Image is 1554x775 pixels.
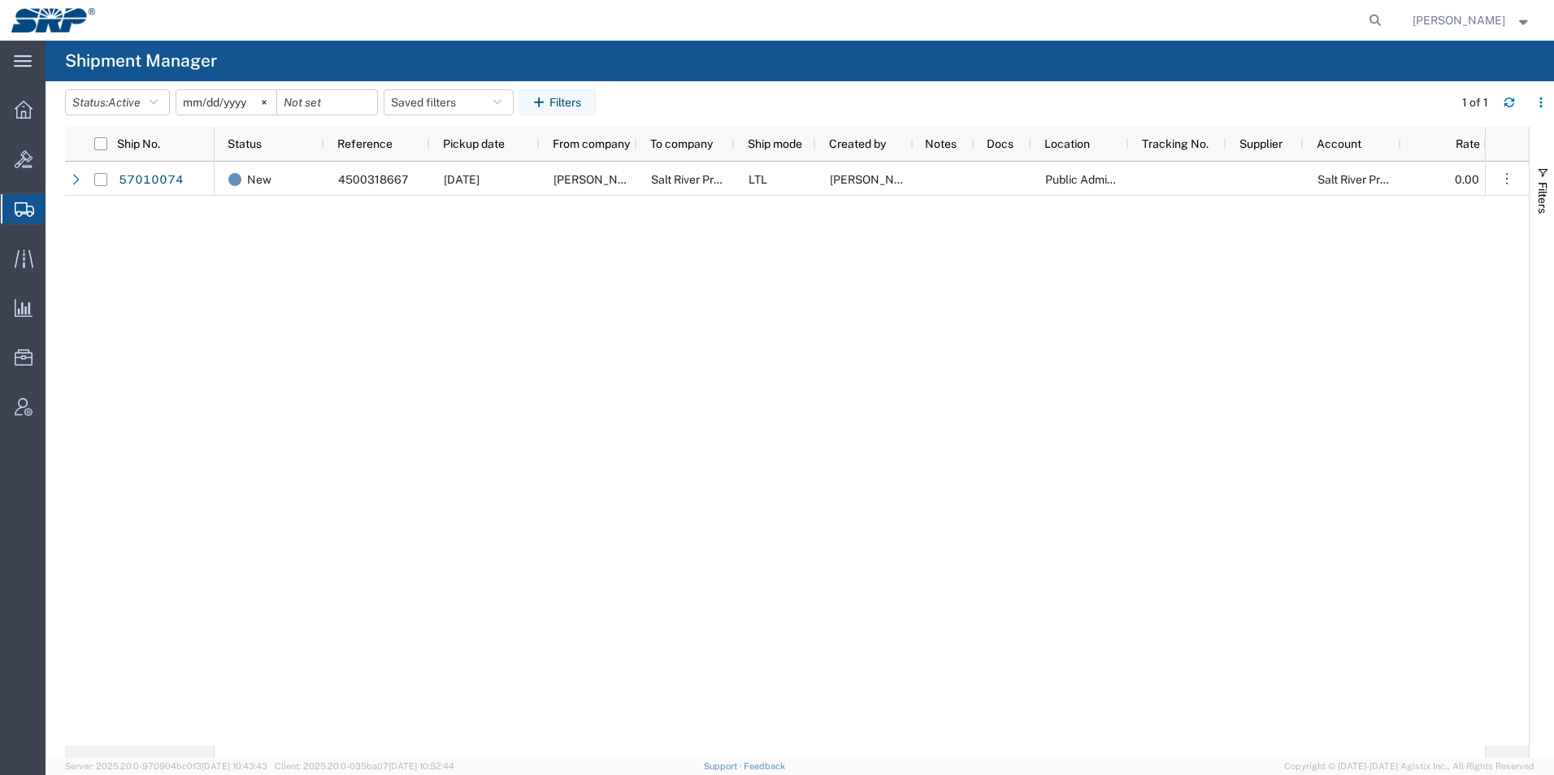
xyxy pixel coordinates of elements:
[443,137,505,150] span: Pickup date
[1044,137,1090,150] span: Location
[228,137,262,150] span: Status
[11,8,95,32] img: logo
[1284,760,1534,773] span: Copyright © [DATE]-[DATE] Agistix Inc., All Rights Reserved
[202,761,267,771] span: [DATE] 10:43:43
[987,137,1014,150] span: Docs
[1462,94,1491,111] div: 1 of 1
[1317,137,1361,150] span: Account
[1414,137,1480,150] span: Rate
[108,96,141,109] span: Active
[65,41,217,81] h4: Shipment Manager
[65,761,267,771] span: Server: 2025.20.0-970904bc0f3
[830,173,922,186] span: Ed Simmons
[1413,11,1505,29] span: Ed Simmons
[1045,173,1200,186] span: Public Administration Buidling
[338,173,408,186] span: 4500318667
[337,137,393,150] span: Reference
[1317,173,1407,186] span: Salt River Project
[388,761,454,771] span: [DATE] 10:52:44
[1455,173,1479,186] span: 0.00
[744,761,785,771] a: Feedback
[829,137,886,150] span: Created by
[1142,137,1209,150] span: Tracking No.
[384,89,514,115] button: Saved filters
[444,173,480,186] span: 10/06/2025
[1412,11,1532,30] button: [PERSON_NAME]
[553,173,704,186] span: Hubbell Armorcast
[749,173,767,186] span: LTL
[650,137,713,150] span: To company
[925,137,957,150] span: Notes
[553,137,630,150] span: From company
[65,89,170,115] button: Status:Active
[118,167,184,193] a: 57010074
[651,173,740,186] span: Salt River Project
[1239,137,1283,150] span: Supplier
[748,137,802,150] span: Ship mode
[704,761,744,771] a: Support
[117,137,160,150] span: Ship No.
[277,90,377,115] input: Not set
[1536,182,1549,214] span: Filters
[176,90,276,115] input: Not set
[519,89,596,115] button: Filters
[247,162,271,197] span: New
[275,761,454,771] span: Client: 2025.20.0-035ba07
